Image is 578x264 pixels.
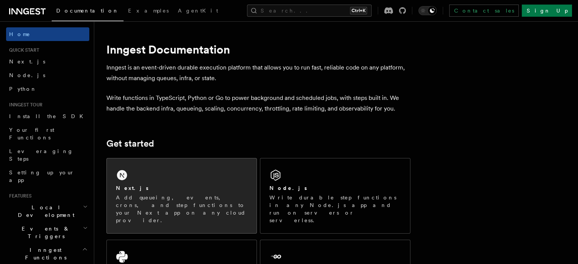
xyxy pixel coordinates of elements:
[6,204,83,219] span: Local Development
[6,55,89,68] a: Next.js
[128,8,169,14] span: Examples
[9,148,73,162] span: Leveraging Steps
[269,184,307,192] h2: Node.js
[6,193,32,199] span: Features
[106,158,257,234] a: Next.jsAdd queueing, events, crons, and step functions to your Next app on any cloud provider.
[6,144,89,166] a: Leveraging Steps
[106,138,154,149] a: Get started
[6,123,89,144] a: Your first Functions
[9,113,88,119] span: Install the SDK
[247,5,372,17] button: Search...Ctrl+K
[6,102,43,108] span: Inngest tour
[173,2,223,21] a: AgentKit
[9,169,74,183] span: Setting up your app
[269,194,401,224] p: Write durable step functions in any Node.js app and run on servers or serverless.
[6,47,39,53] span: Quick start
[6,222,89,243] button: Events & Triggers
[6,225,83,240] span: Events & Triggers
[116,194,247,224] p: Add queueing, events, crons, and step functions to your Next app on any cloud provider.
[6,166,89,187] a: Setting up your app
[56,8,119,14] span: Documentation
[9,127,54,141] span: Your first Functions
[449,5,519,17] a: Contact sales
[9,30,30,38] span: Home
[6,27,89,41] a: Home
[9,58,45,65] span: Next.js
[6,201,89,222] button: Local Development
[9,86,37,92] span: Python
[6,82,89,96] a: Python
[106,62,410,84] p: Inngest is an event-driven durable execution platform that allows you to run fast, reliable code ...
[260,158,410,234] a: Node.jsWrite durable step functions in any Node.js app and run on servers or serverless.
[6,109,89,123] a: Install the SDK
[350,7,367,14] kbd: Ctrl+K
[116,184,149,192] h2: Next.js
[106,43,410,56] h1: Inngest Documentation
[522,5,572,17] a: Sign Up
[178,8,218,14] span: AgentKit
[6,246,82,261] span: Inngest Functions
[52,2,124,21] a: Documentation
[124,2,173,21] a: Examples
[6,68,89,82] a: Node.js
[418,6,437,15] button: Toggle dark mode
[106,93,410,114] p: Write functions in TypeScript, Python or Go to power background and scheduled jobs, with steps bu...
[9,72,45,78] span: Node.js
